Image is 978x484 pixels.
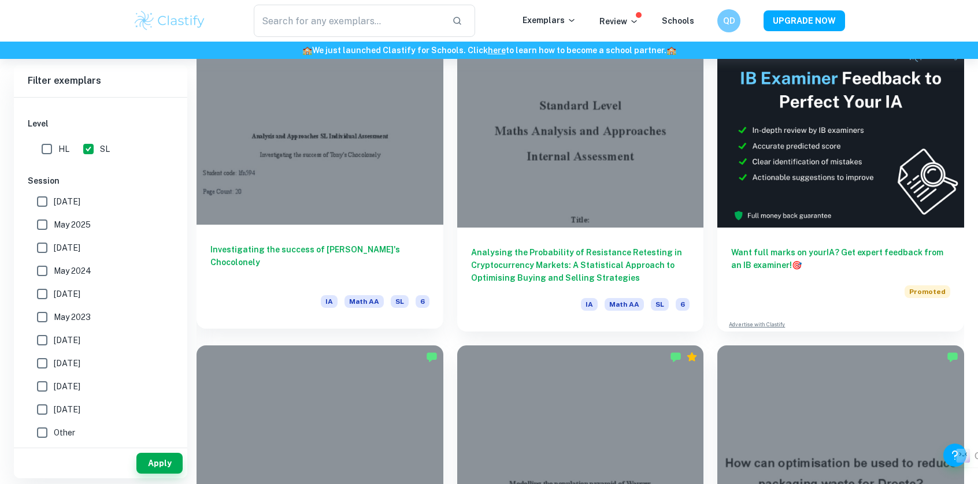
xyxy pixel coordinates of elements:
button: QD [717,9,740,32]
h6: Filter exemplars [14,65,187,97]
span: May 2023 [54,311,91,323]
a: Analysing the Probability of Resistance Retesting in Cryptocurrency Markets: A Statistical Approa... [457,43,704,332]
div: Premium [686,49,698,60]
p: Exemplars [523,14,576,27]
button: UPGRADE NOW [764,10,845,31]
h6: Analysing the Probability of Resistance Retesting in Cryptocurrency Markets: A Statistical Approa... [471,246,690,284]
a: Advertise with Clastify [729,321,785,329]
span: IA [321,295,338,308]
span: May 2024 [54,265,91,277]
a: here [488,46,506,55]
span: 🏫 [666,46,676,55]
h6: QD [723,14,736,27]
span: SL [391,295,409,308]
img: Marked [947,351,958,363]
img: Thumbnail [717,43,964,228]
span: 6 [676,298,690,311]
button: Apply [136,453,183,474]
span: [DATE] [54,241,80,254]
span: Other [54,426,75,439]
img: Clastify logo [133,9,206,32]
span: Math AA [605,298,644,311]
button: Help and Feedback [943,444,966,467]
span: May 2025 [54,218,91,231]
span: SL [651,298,669,311]
span: Math AA [344,295,384,308]
h6: Investigating the success of [PERSON_NAME]'s Chocolonely [210,243,429,281]
h6: Want full marks on your IA ? Get expert feedback from an IB examiner! [731,246,950,271]
span: IA [581,298,598,311]
span: [DATE] [54,334,80,347]
p: Review [599,15,639,28]
span: [DATE] [54,195,80,208]
h6: We just launched Clastify for Schools. Click to learn how to become a school partner. [2,44,976,57]
span: [DATE] [54,357,80,370]
a: Investigating the success of [PERSON_NAME]'s ChocolonelyIAMath AASL6 [197,43,443,332]
span: 🏫 [302,46,312,55]
img: Marked [426,351,438,363]
span: [DATE] [54,403,80,416]
span: [DATE] [54,288,80,300]
h6: Level [28,117,173,130]
img: Marked [670,351,681,363]
a: Schools [662,16,694,25]
a: Want full marks on yourIA? Get expert feedback from an IB examiner!PromotedAdvertise with Clastify [717,43,964,332]
input: Search for any exemplars... [254,5,443,37]
span: HL [58,143,69,155]
h6: Session [28,174,173,187]
span: [DATE] [54,380,80,393]
span: 🎯 [792,260,802,270]
div: Premium [686,351,698,363]
span: 6 [416,295,429,308]
span: SL [100,143,110,155]
span: Promoted [905,285,950,298]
